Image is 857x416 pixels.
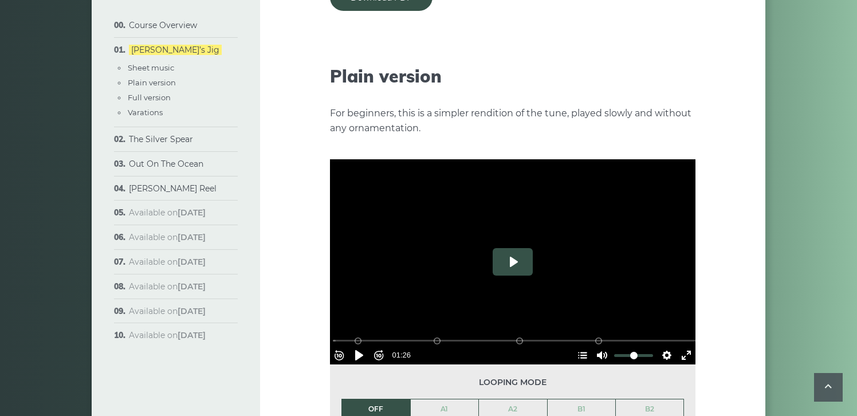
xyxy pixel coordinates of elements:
span: Available on [129,207,206,218]
a: [PERSON_NAME] Reel [129,183,217,194]
span: Looping mode [341,376,684,389]
strong: [DATE] [178,281,206,292]
span: Available on [129,281,206,292]
a: Out On The Ocean [129,159,203,169]
span: Available on [129,232,206,242]
a: The Silver Spear [129,134,193,144]
strong: [DATE] [178,257,206,267]
strong: [DATE] [178,207,206,218]
p: For beginners, this is a simpler rendition of the tune, played slowly and without any ornamentation. [330,106,695,136]
span: Available on [129,306,206,316]
a: Full version [128,93,171,102]
a: Course Overview [129,20,197,30]
h2: Plain version [330,66,695,87]
a: [PERSON_NAME]’s Jig [129,45,222,55]
strong: [DATE] [178,232,206,242]
strong: [DATE] [178,330,206,340]
a: Plain version [128,78,176,87]
span: Available on [129,330,206,340]
a: Sheet music [128,63,174,72]
span: Available on [129,257,206,267]
a: Varations [128,108,163,117]
strong: [DATE] [178,306,206,316]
